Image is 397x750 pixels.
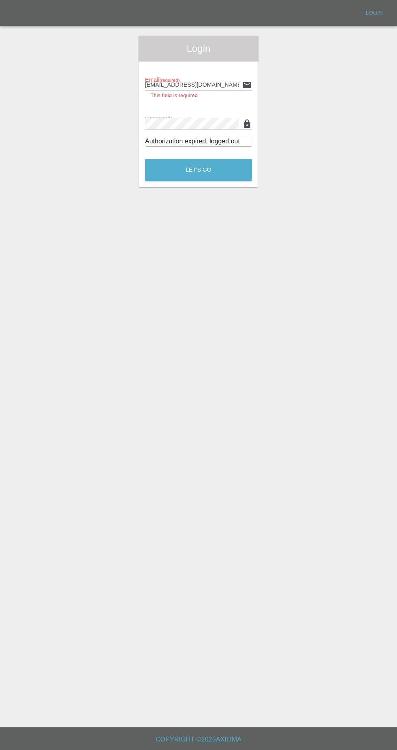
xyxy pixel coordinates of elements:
div: Authorization expired, logged out [145,136,252,146]
small: (required) [160,78,180,83]
h6: Copyright © 2025 Axioma [6,734,391,745]
span: Login [145,42,252,55]
a: Login [361,7,387,19]
span: Email [145,77,179,83]
small: (required) [171,117,191,121]
button: Let's Go [145,159,252,181]
p: This field is required [151,92,246,100]
span: Password [145,115,190,122]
